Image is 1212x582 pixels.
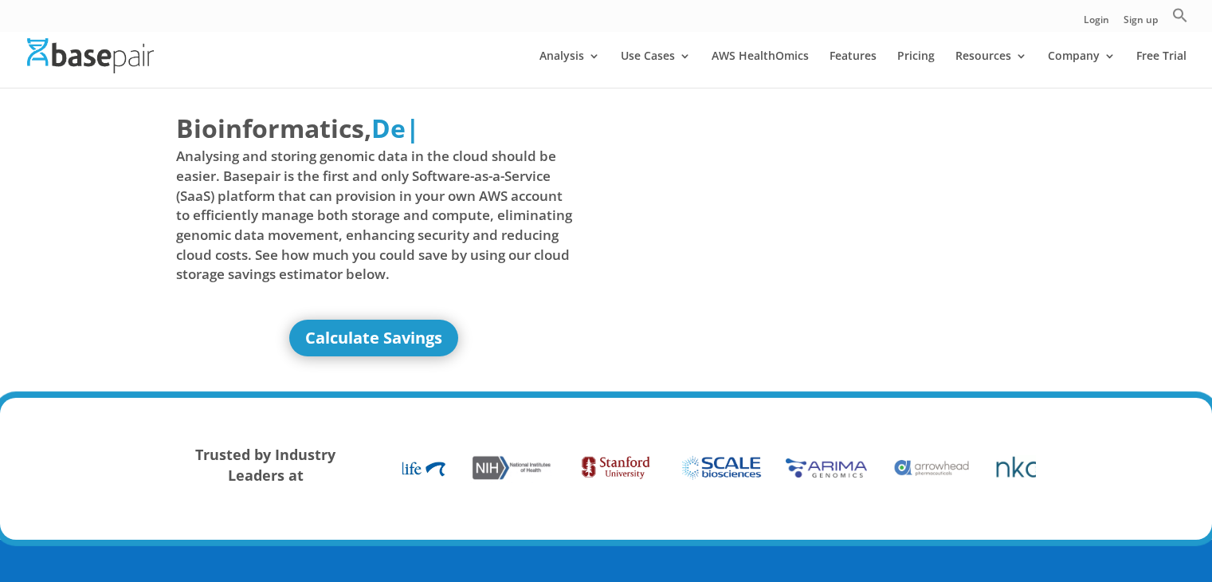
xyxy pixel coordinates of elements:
a: Free Trial [1136,50,1187,88]
a: Calculate Savings [289,320,458,356]
span: | [406,111,420,145]
a: Company [1048,50,1116,88]
img: Basepair [27,38,154,73]
span: De [371,111,406,145]
a: Analysis [539,50,600,88]
a: Sign up [1124,15,1158,32]
a: Features [830,50,877,88]
a: Search Icon Link [1172,7,1188,32]
a: AWS HealthOmics [712,50,809,88]
svg: Search [1172,7,1188,23]
span: Bioinformatics, [176,110,371,147]
a: Use Cases [621,50,691,88]
a: Login [1084,15,1109,32]
strong: Trusted by Industry Leaders at [195,445,335,485]
span: Analysing and storing genomic data in the cloud should be easier. Basepair is the first and only ... [176,147,573,284]
a: Pricing [897,50,935,88]
a: Resources [955,50,1027,88]
iframe: Basepair - NGS Analysis Simplified [618,110,1015,333]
